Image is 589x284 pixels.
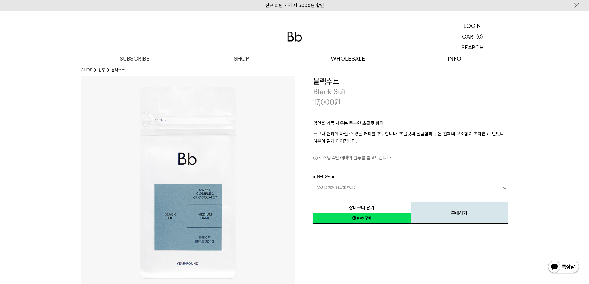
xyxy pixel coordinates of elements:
p: WHOLESALE [295,53,401,64]
a: 원두 [98,67,105,73]
h3: 블랙수트 [313,76,508,87]
a: SUBSCRIBE [81,53,188,64]
img: 로고 [287,32,302,42]
p: 누구나 편하게 마실 수 있는 커피를 추구합니다. 초콜릿의 달콤함과 구운 견과의 고소함이 조화롭고, 단맛의 여운이 길게 이어집니다. [313,130,508,145]
img: 카카오톡 채널 1:1 채팅 버튼 [548,260,580,275]
span: = 용량 선택 = [313,171,335,182]
p: 17,000 [313,97,341,108]
p: Black Suit [313,87,508,97]
button: 구매하기 [411,202,508,224]
span: 원 [334,98,341,107]
p: 입안을 가득 채우는 풍부한 초콜릿 향미 [313,120,508,130]
a: 신규 회원 가입 시 3,000원 할인 [265,3,324,8]
p: 로스팅 4일 이내의 원두를 출고드립니다. [313,154,508,162]
p: (0) [476,31,483,42]
p: SEARCH [461,42,484,53]
p: INFO [401,53,508,64]
a: LOGIN [437,20,508,31]
span: = 용량을 먼저 선택해 주세요 = [313,182,360,193]
a: SHOP [81,67,92,73]
a: SHOP [188,53,295,64]
p: LOGIN [463,20,481,31]
p: CART [462,31,476,42]
a: CART (0) [437,31,508,42]
a: 새창 [313,213,411,224]
button: 장바구니 담기 [313,202,411,213]
li: 블랙수트 [111,67,125,73]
